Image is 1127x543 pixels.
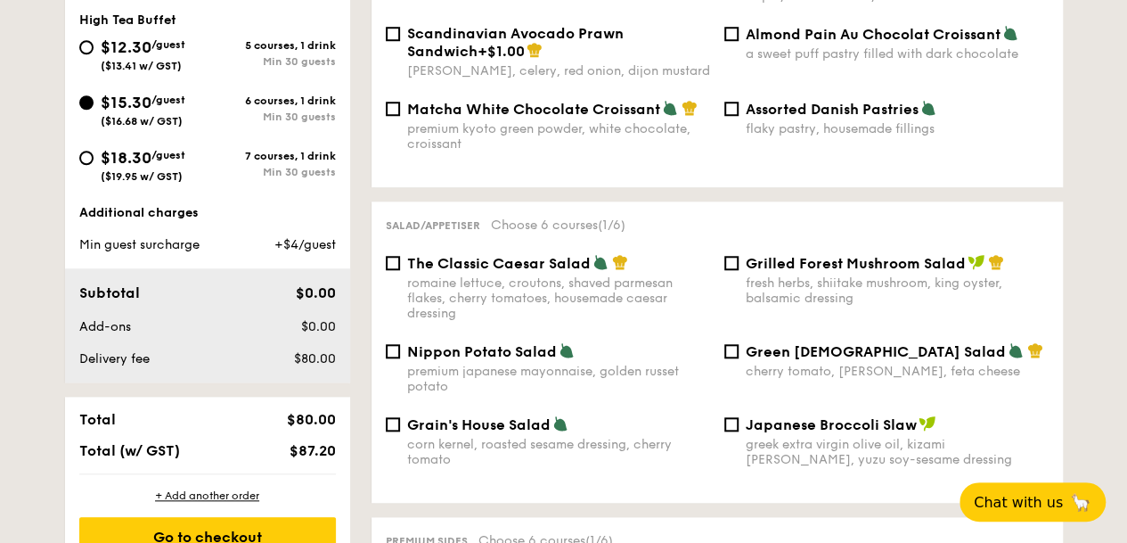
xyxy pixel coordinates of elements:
[300,319,335,334] span: $0.00
[724,27,739,41] input: Almond Pain Au Chocolat Croissanta sweet puff pastry filled with dark chocolate
[289,442,335,459] span: $87.20
[101,93,151,112] span: $15.30
[724,344,739,358] input: Green [DEMOGRAPHIC_DATA] Saladcherry tomato, [PERSON_NAME], feta cheese
[151,38,185,51] span: /guest
[988,254,1004,270] img: icon-chef-hat.a58ddaea.svg
[746,437,1049,467] div: greek extra virgin olive oil, kizami [PERSON_NAME], yuzu soy-sesame dressing
[101,148,151,168] span: $18.30
[407,343,557,360] span: Nippon Potato Salad
[527,42,543,58] img: icon-chef-hat.a58ddaea.svg
[407,101,660,118] span: Matcha White Chocolate Croissant
[208,55,336,68] div: Min 30 guests
[151,149,185,161] span: /guest
[682,100,698,116] img: icon-chef-hat.a58ddaea.svg
[208,111,336,123] div: Min 30 guests
[286,411,335,428] span: $80.00
[746,364,1049,379] div: cherry tomato, [PERSON_NAME], feta cheese
[746,276,1049,306] div: fresh herbs, shiitake mushroom, king oyster, balsamic dressing
[101,170,183,183] span: ($19.95 w/ GST)
[208,39,336,52] div: 5 courses, 1 drink
[79,40,94,54] input: $12.30/guest($13.41 w/ GST)5 courses, 1 drinkMin 30 guests
[724,417,739,432] input: Japanese Broccoli Slawgreek extra virgin olive oil, kizami [PERSON_NAME], yuzu soy-sesame dressing
[724,256,739,270] input: Grilled Forest Mushroom Saladfresh herbs, shiitake mushroom, king oyster, balsamic dressing
[79,151,94,165] input: $18.30/guest($19.95 w/ GST)7 courses, 1 drinkMin 30 guests
[386,344,400,358] input: Nippon Potato Saladpremium japanese mayonnaise, golden russet potato
[79,12,176,28] span: High Tea Buffet
[559,342,575,358] img: icon-vegetarian.fe4039eb.svg
[79,411,116,428] span: Total
[407,276,710,321] div: romaine lettuce, croutons, shaved parmesan flakes, cherry tomatoes, housemade caesar dressing
[79,489,336,503] div: + Add another order
[79,284,140,301] span: Subtotal
[79,95,94,110] input: $15.30/guest($16.68 w/ GST)6 courses, 1 drinkMin 30 guests
[746,26,1000,43] span: Almond Pain Au Chocolat Croissant
[101,115,183,128] span: ($16.68 w/ GST)
[407,364,710,394] div: premium japanese mayonnaise, golden russet potato
[974,494,1063,511] span: Chat with us
[919,415,936,432] img: icon-vegan.f8ff3823.svg
[968,254,985,270] img: icon-vegan.f8ff3823.svg
[407,416,551,433] span: Grain's House Salad
[662,100,678,116] img: icon-vegetarian.fe4039eb.svg
[960,482,1106,522] button: Chat with us🦙
[1008,342,1024,358] img: icon-vegetarian.fe4039eb.svg
[746,343,1006,360] span: Green [DEMOGRAPHIC_DATA] Salad
[79,319,131,334] span: Add-ons
[1070,492,1091,513] span: 🦙
[478,43,525,60] span: +$1.00
[293,351,335,366] span: $80.00
[101,37,151,57] span: $12.30
[746,416,917,433] span: Japanese Broccoli Slaw
[274,237,335,252] span: +$4/guest
[386,102,400,116] input: Matcha White Chocolate Croissantpremium kyoto green powder, white chocolate, croissant
[491,218,625,233] span: Choose 6 courses
[920,100,936,116] img: icon-vegetarian.fe4039eb.svg
[79,442,180,459] span: Total (w/ GST)
[1027,342,1043,358] img: icon-chef-hat.a58ddaea.svg
[407,25,624,60] span: Scandinavian Avocado Prawn Sandwich
[386,417,400,432] input: Grain's House Saladcorn kernel, roasted sesame dressing, cherry tomato
[386,256,400,270] input: The Classic Caesar Saladromaine lettuce, croutons, shaved parmesan flakes, cherry tomatoes, house...
[746,121,1049,136] div: flaky pastry, housemade fillings
[746,46,1049,62] div: a sweet puff pastry filled with dark chocolate
[79,237,200,252] span: Min guest surcharge
[295,284,335,301] span: $0.00
[151,94,185,106] span: /guest
[386,219,480,232] span: Salad/Appetiser
[746,255,966,272] span: Grilled Forest Mushroom Salad
[746,101,919,118] span: Assorted Danish Pastries
[208,150,336,162] div: 7 courses, 1 drink
[208,166,336,178] div: Min 30 guests
[101,60,182,72] span: ($13.41 w/ GST)
[79,351,150,366] span: Delivery fee
[208,95,336,107] div: 6 courses, 1 drink
[598,218,625,233] span: (1/6)
[612,254,628,270] img: icon-chef-hat.a58ddaea.svg
[1002,25,1018,41] img: icon-vegetarian.fe4039eb.svg
[386,27,400,41] input: Scandinavian Avocado Prawn Sandwich+$1.00[PERSON_NAME], celery, red onion, dijon mustard
[407,121,710,152] div: premium kyoto green powder, white chocolate, croissant
[552,415,568,432] img: icon-vegetarian.fe4039eb.svg
[79,204,336,222] div: Additional charges
[407,437,710,467] div: corn kernel, roasted sesame dressing, cherry tomato
[724,102,739,116] input: Assorted Danish Pastriesflaky pastry, housemade fillings
[592,254,608,270] img: icon-vegetarian.fe4039eb.svg
[407,255,591,272] span: The Classic Caesar Salad
[407,63,710,78] div: [PERSON_NAME], celery, red onion, dijon mustard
